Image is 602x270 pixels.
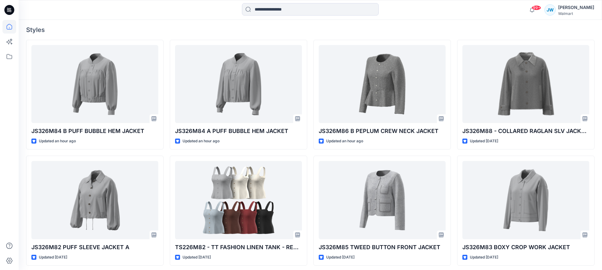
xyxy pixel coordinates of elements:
[462,45,589,123] a: JS326M88 - COLLARED RAGLAN SLV JACKET V3
[470,254,498,261] p: Updated [DATE]
[470,138,498,144] p: Updated [DATE]
[175,127,302,135] p: JS326M84 A PUFF BUBBLE HEM JACKET
[31,161,158,239] a: JS326M82 PUFF SLEEVE JACKET A
[26,26,595,34] h4: Styles
[326,254,354,261] p: Updated [DATE]
[558,11,594,16] div: Walmart
[462,161,589,239] a: JS326M83 BOXY CROP WORK JACKET
[326,138,363,144] p: Updated an hour ago
[175,243,302,252] p: TS226M82 - TT FASHION LINEN TANK - REDESIGN - NO ELASTIC
[462,127,589,135] p: JS326M88 - COLLARED RAGLAN SLV JACKET V3
[39,254,67,261] p: Updated [DATE]
[31,45,158,123] a: JS326M84 B PUFF BUBBLE HEM JACKET
[319,243,446,252] p: JS326M85 TWEED BUTTON FRONT JACKET
[544,4,556,16] div: JW
[31,243,158,252] p: JS326M82 PUFF SLEEVE JACKET A
[183,138,220,144] p: Updated an hour ago
[462,243,589,252] p: JS326M83 BOXY CROP WORK JACKET
[532,5,541,10] span: 99+
[319,45,446,123] a: JS326M86 B PEPLUM CREW NECK JACKET
[39,138,76,144] p: Updated an hour ago
[183,254,211,261] p: Updated [DATE]
[558,4,594,11] div: [PERSON_NAME]
[175,161,302,239] a: TS226M82 - TT FASHION LINEN TANK - REDESIGN - NO ELASTIC
[319,161,446,239] a: JS326M85 TWEED BUTTON FRONT JACKET
[175,45,302,123] a: JS326M84 A PUFF BUBBLE HEM JACKET
[319,127,446,135] p: JS326M86 B PEPLUM CREW NECK JACKET
[31,127,158,135] p: JS326M84 B PUFF BUBBLE HEM JACKET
